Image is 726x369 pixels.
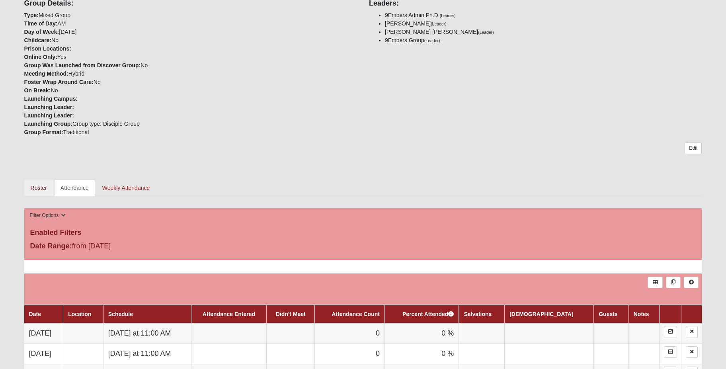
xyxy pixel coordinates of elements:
a: Delete [686,326,698,338]
strong: Launching Campus: [24,96,78,102]
a: Enter Attendance [664,346,677,358]
td: 0 [315,323,385,344]
strong: Childcare: [24,37,51,43]
li: 9Embers Group [385,36,702,45]
a: Edit [685,143,702,154]
a: Schedule [108,311,133,317]
strong: Launching Leader: [24,104,74,110]
a: Roster [24,180,53,196]
li: [PERSON_NAME] [PERSON_NAME] [385,28,702,36]
strong: On Break: [24,87,51,94]
a: Attendance Count [332,311,380,317]
a: Merge Records into Merge Template [666,277,681,288]
td: 0 % [384,323,459,344]
a: Notes [634,311,649,317]
a: Date [29,311,41,317]
a: Percent Attended [402,311,454,317]
a: Alt+N [684,277,699,288]
strong: Prison Locations: [24,45,71,52]
strong: Group Format: [24,129,63,135]
td: [DATE] [24,323,63,344]
td: [DATE] at 11:00 AM [103,344,191,364]
button: Filter Options [27,211,68,220]
a: Attendance Entered [203,311,255,317]
h4: Enabled Filters [30,228,696,237]
a: Location [68,311,91,317]
li: 9Embers Admin Ph.D. [385,11,702,20]
small: (Leader) [478,30,494,35]
td: [DATE] [24,344,63,364]
a: Didn't Meet [276,311,306,317]
strong: Time of Day: [24,20,58,27]
strong: Online Only: [24,54,57,60]
strong: Launching Group: [24,121,72,127]
small: (Leader) [424,38,440,43]
strong: Day of Week: [24,29,59,35]
strong: Meeting Method: [24,70,68,77]
label: Date Range: [30,241,72,252]
td: [DATE] at 11:00 AM [103,323,191,344]
th: [DEMOGRAPHIC_DATA] [505,305,594,323]
a: Attendance [54,180,95,196]
td: 0 [315,344,385,364]
th: Salvations [459,305,505,323]
strong: Launching Leader: [24,112,74,119]
a: Delete [686,346,698,358]
small: (Leader) [440,13,456,18]
a: Export to Excel [648,277,662,288]
a: Enter Attendance [664,326,677,338]
strong: Foster Wrap Around Care: [24,79,94,85]
strong: Group Was Launched from Discover Group: [24,62,141,68]
div: from [DATE] [24,241,250,254]
small: (Leader) [431,21,447,26]
a: Weekly Attendance [96,180,156,196]
th: Guests [594,305,629,323]
strong: Type: [24,12,39,18]
td: 0 % [384,344,459,364]
li: [PERSON_NAME] [385,20,702,28]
